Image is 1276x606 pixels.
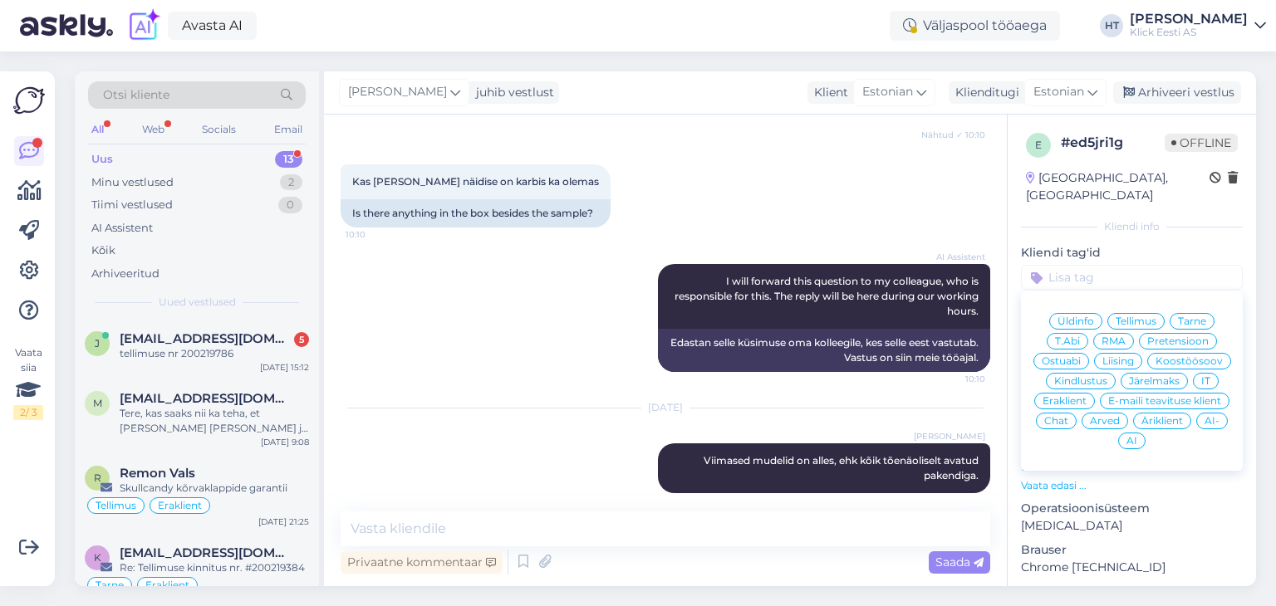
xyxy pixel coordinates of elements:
div: Minu vestlused [91,174,174,191]
div: HT [1100,14,1123,37]
div: Email [271,119,306,140]
div: Arhiveeritud [91,266,159,282]
a: [PERSON_NAME]Klick Eesti AS [1130,12,1266,39]
div: AI Assistent [91,220,153,237]
span: janekritsmann5@gmail.com [120,331,292,346]
span: Äriklient [1141,416,1183,426]
div: Uus [91,151,113,168]
div: Is there anything in the box besides the sample? [341,199,611,227]
p: Vaata edasi ... [1021,478,1243,493]
span: I will forward this question to my colleague, who is responsible for this. The reply will be here... [675,275,981,317]
span: m [93,397,102,409]
span: Järelmaks [1129,376,1180,386]
span: AI- [1205,416,1220,426]
a: Avasta AI [168,12,257,40]
span: T.Abi [1055,336,1080,346]
span: Koostöösoov [1156,356,1223,366]
div: Re: Tellimuse kinnitus nr. #200219384 [120,560,309,575]
span: Nähtud ✓ 10:10 [921,129,985,141]
div: Vaata siia [13,345,43,420]
span: IT [1201,376,1210,386]
div: Tiimi vestlused [91,197,173,213]
span: 10:10 [346,228,408,241]
div: [PERSON_NAME] [1130,12,1248,26]
div: Web [139,119,168,140]
p: Brauser [1021,541,1243,559]
div: Tere, kas saaks nii ka teha, et [PERSON_NAME] [PERSON_NAME] ja siis pannakse homme [PERSON_NAME] ... [120,406,309,436]
span: Kindlustus [1054,376,1107,386]
span: Ostuabi [1042,356,1081,366]
span: Tarne [96,580,124,590]
div: Klienditugi [949,84,1019,101]
img: explore-ai [126,8,161,43]
div: [DATE] 21:25 [258,516,309,528]
div: [GEOGRAPHIC_DATA], [GEOGRAPHIC_DATA] [1026,169,1210,204]
p: [MEDICAL_DATA] [1021,517,1243,535]
div: Kliendi info [1021,219,1243,234]
span: k [94,551,101,564]
span: Estonian [862,83,913,101]
span: AI [1126,436,1137,446]
span: merilill466@gmail.com [120,391,292,406]
div: 2 [280,174,302,191]
div: Kõik [91,242,115,259]
div: Edastan selle küsimuse oma kolleegile, kes selle eest vastutab. Vastus on siin meie tööajal. [658,329,990,372]
span: [PERSON_NAME] [348,83,447,101]
div: All [88,119,107,140]
span: AI Assistent [923,251,985,263]
div: Socials [199,119,239,140]
span: Üldinfo [1058,316,1094,326]
span: Arved [1090,416,1120,426]
span: 16:45 [923,494,985,506]
div: # ed5jri1g [1061,133,1165,153]
span: Liising [1102,356,1134,366]
span: j [95,337,100,349]
p: Chrome [TECHNICAL_ID] [1021,559,1243,576]
div: [DATE] 9:08 [261,436,309,448]
span: [PERSON_NAME] [914,430,985,442]
span: Uued vestlused [159,295,236,310]
div: Arhiveeri vestlus [1113,81,1241,104]
span: Tarne [1178,316,1206,326]
span: Chat [1044,416,1068,426]
span: Otsi kliente [103,86,169,104]
span: Tellimus [96,501,136,511]
span: Remon Vals [120,466,195,481]
span: E-maili teavituse klient [1108,396,1221,406]
div: Privaatne kommentaar [341,551,503,574]
input: Lisa tag [1021,265,1243,290]
div: 2 / 3 [13,405,43,420]
span: Pretensioon [1147,336,1209,346]
div: Skullcandy kõrvaklappide garantii [120,481,309,496]
span: Offline [1165,134,1238,152]
div: juhib vestlust [469,84,554,101]
span: Estonian [1033,83,1084,101]
div: [DATE] 15:12 [260,361,309,374]
img: Askly Logo [13,85,45,116]
div: 5 [294,332,309,347]
span: Kas [PERSON_NAME] näidise on karbis ka olemas [352,175,599,188]
span: R [94,472,101,484]
span: Eraklient [145,580,189,590]
span: e [1035,139,1042,151]
span: Eraklient [1043,396,1087,406]
div: Väljaspool tööaega [890,11,1060,41]
span: Eraklient [158,501,202,511]
p: Operatsioonisüsteem [1021,500,1243,517]
span: Viimased mudelid on alles, ehk kõik tõenäoliselt avatud pakendiga. [704,454,981,481]
div: 13 [275,151,302,168]
div: 0 [278,197,302,213]
div: tellimuse nr 200219786 [120,346,309,361]
div: Klick Eesti AS [1130,26,1248,39]
span: Saada [935,555,984,569]
span: 10:10 [923,373,985,385]
p: Kliendi tag'id [1021,244,1243,261]
div: Klient [807,84,848,101]
span: Tellimus [1116,316,1156,326]
div: [DATE] [341,400,990,415]
span: RMA [1102,336,1126,346]
span: koitrista@gmail.com [120,545,292,560]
